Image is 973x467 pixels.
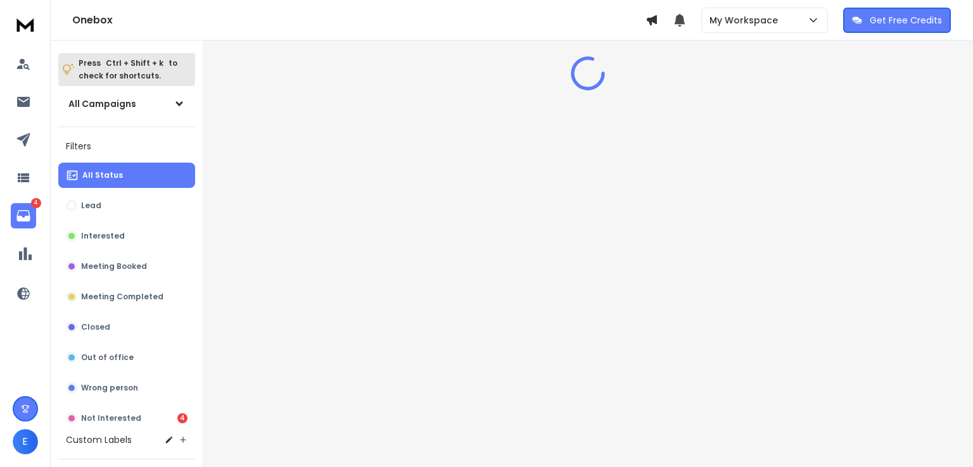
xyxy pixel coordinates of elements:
[58,375,195,401] button: Wrong person
[104,56,165,70] span: Ctrl + Shift + k
[709,14,783,27] p: My Workspace
[81,261,147,271] p: Meeting Booked
[58,163,195,188] button: All Status
[58,223,195,249] button: Interested
[11,203,36,228] a: 4
[66,433,132,446] h3: Custom Labels
[81,322,110,332] p: Closed
[81,383,138,393] p: Wrong person
[13,429,38,454] button: E
[58,345,195,370] button: Out of office
[82,170,123,180] p: All Status
[68,97,136,110] h1: All Campaigns
[58,193,195,218] button: Lead
[58,284,195,309] button: Meeting Completed
[58,254,195,279] button: Meeting Booked
[58,137,195,155] h3: Filters
[870,14,942,27] p: Get Free Credits
[58,406,195,431] button: Not Interested4
[58,314,195,340] button: Closed
[81,201,101,211] p: Lead
[81,352,134,363] p: Out of office
[58,91,195,116] button: All Campaigns
[177,413,188,423] div: 4
[13,13,38,36] img: logo
[81,231,125,241] p: Interested
[31,198,41,208] p: 4
[81,292,163,302] p: Meeting Completed
[72,13,645,28] h1: Onebox
[79,57,177,82] p: Press to check for shortcuts.
[843,8,951,33] button: Get Free Credits
[81,413,141,423] p: Not Interested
